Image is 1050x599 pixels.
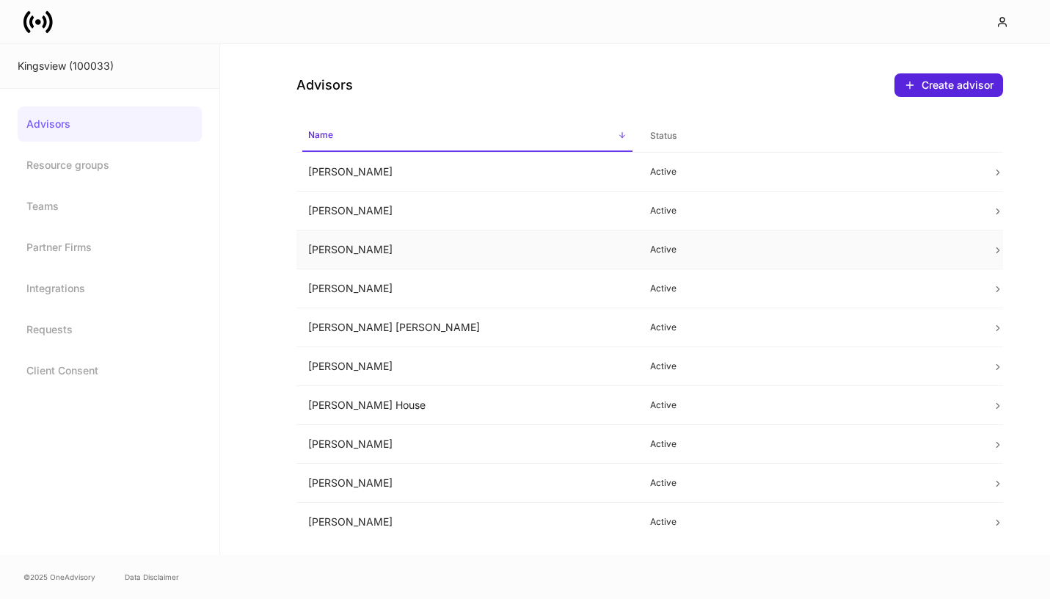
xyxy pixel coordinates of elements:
[922,78,994,92] div: Create advisor
[650,477,969,489] p: Active
[18,59,202,73] div: Kingsview (100033)
[18,271,202,306] a: Integrations
[23,571,95,583] span: © 2025 OneAdvisory
[18,353,202,388] a: Client Consent
[650,166,969,178] p: Active
[650,438,969,450] p: Active
[18,189,202,224] a: Teams
[644,121,974,151] span: Status
[296,347,638,386] td: [PERSON_NAME]
[650,516,969,528] p: Active
[650,322,969,333] p: Active
[296,464,638,503] td: [PERSON_NAME]
[650,244,969,255] p: Active
[296,308,638,347] td: [PERSON_NAME] [PERSON_NAME]
[296,503,638,542] td: [PERSON_NAME]
[894,73,1003,97] button: Create advisor
[650,399,969,411] p: Active
[302,120,632,152] span: Name
[650,128,677,142] h6: Status
[18,148,202,183] a: Resource groups
[18,106,202,142] a: Advisors
[18,312,202,347] a: Requests
[18,230,202,265] a: Partner Firms
[296,269,638,308] td: [PERSON_NAME]
[296,425,638,464] td: [PERSON_NAME]
[296,153,638,192] td: [PERSON_NAME]
[125,571,179,583] a: Data Disclaimer
[296,386,638,425] td: [PERSON_NAME] House
[296,230,638,269] td: [PERSON_NAME]
[650,360,969,372] p: Active
[296,76,353,94] h4: Advisors
[296,192,638,230] td: [PERSON_NAME]
[308,128,333,142] h6: Name
[650,283,969,294] p: Active
[650,205,969,217] p: Active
